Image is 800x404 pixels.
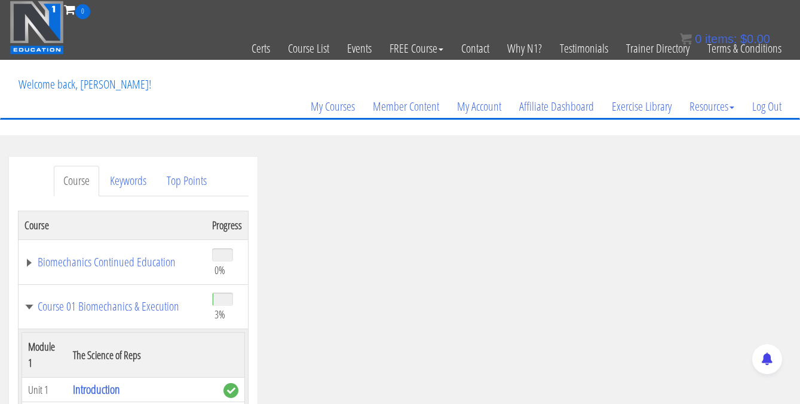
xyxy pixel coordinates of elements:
a: Course List [279,19,338,78]
a: Course 01 Biomechanics & Execution [24,300,200,312]
span: items: [705,32,737,45]
th: The Science of Reps [67,333,218,378]
a: 0 items: $0.00 [680,32,770,45]
a: Keywords [100,166,156,196]
img: n1-education [10,1,64,54]
a: Top Points [157,166,216,196]
th: Module 1 [22,333,67,378]
td: Unit 1 [22,378,67,402]
span: $ [740,32,747,45]
span: complete [223,383,238,398]
a: Trainer Directory [617,19,698,78]
a: Affiliate Dashboard [510,78,603,135]
a: My Account [448,78,510,135]
span: 3% [214,308,225,321]
a: Member Content [364,78,448,135]
a: Terms & Conditions [698,19,790,78]
a: Resources [681,78,743,135]
a: Certs [243,19,279,78]
a: Log Out [743,78,790,135]
a: Biomechanics Continued Education [24,256,200,268]
a: Why N1? [498,19,551,78]
a: My Courses [302,78,364,135]
a: FREE Course [381,19,452,78]
span: 0 [75,4,90,19]
a: Exercise Library [603,78,681,135]
span: 0 [695,32,701,45]
a: Events [338,19,381,78]
th: Progress [206,211,249,239]
a: Testimonials [551,19,617,78]
a: 0 [64,1,90,17]
th: Course [19,211,207,239]
a: Contact [452,19,498,78]
a: Course [54,166,99,196]
img: icon11.png [680,33,692,45]
p: Welcome back, [PERSON_NAME]! [10,60,160,108]
bdi: 0.00 [740,32,770,45]
a: Introduction [73,381,120,397]
span: 0% [214,263,225,277]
